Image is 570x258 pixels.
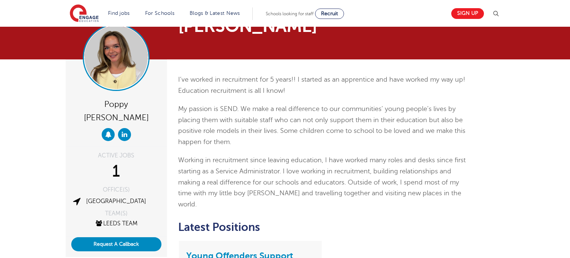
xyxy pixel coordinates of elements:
span: Schools looking for staff [266,11,314,16]
a: Recruit [315,9,344,19]
p: My passion is SEND. We make a real difference to our communities’ young people’s lives by placing... [178,104,467,147]
div: Poppy [PERSON_NAME] [71,97,161,124]
button: Request A Callback [71,237,161,251]
a: Sign up [451,8,484,19]
span: I’ve worked in recruitment for 5 years!! I started as an apprentice and have worked my way up! Ed... [178,76,465,94]
span: Recruit [321,11,338,16]
a: Blogs & Latest News [190,10,240,16]
h2: Latest Positions [178,221,467,233]
div: ACTIVE JOBS [71,153,161,159]
div: TEAM(S) [71,210,161,216]
div: OFFICE(S) [71,187,161,193]
a: Leeds Team [95,220,138,227]
a: [GEOGRAPHIC_DATA] [86,198,146,205]
img: Engage Education [70,4,99,23]
a: Find jobs [108,10,130,16]
div: 1 [71,162,161,181]
a: For Schools [145,10,174,16]
span: Working in recruitment since leaving education, I have worked many roles and desks since first st... [178,156,466,208]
